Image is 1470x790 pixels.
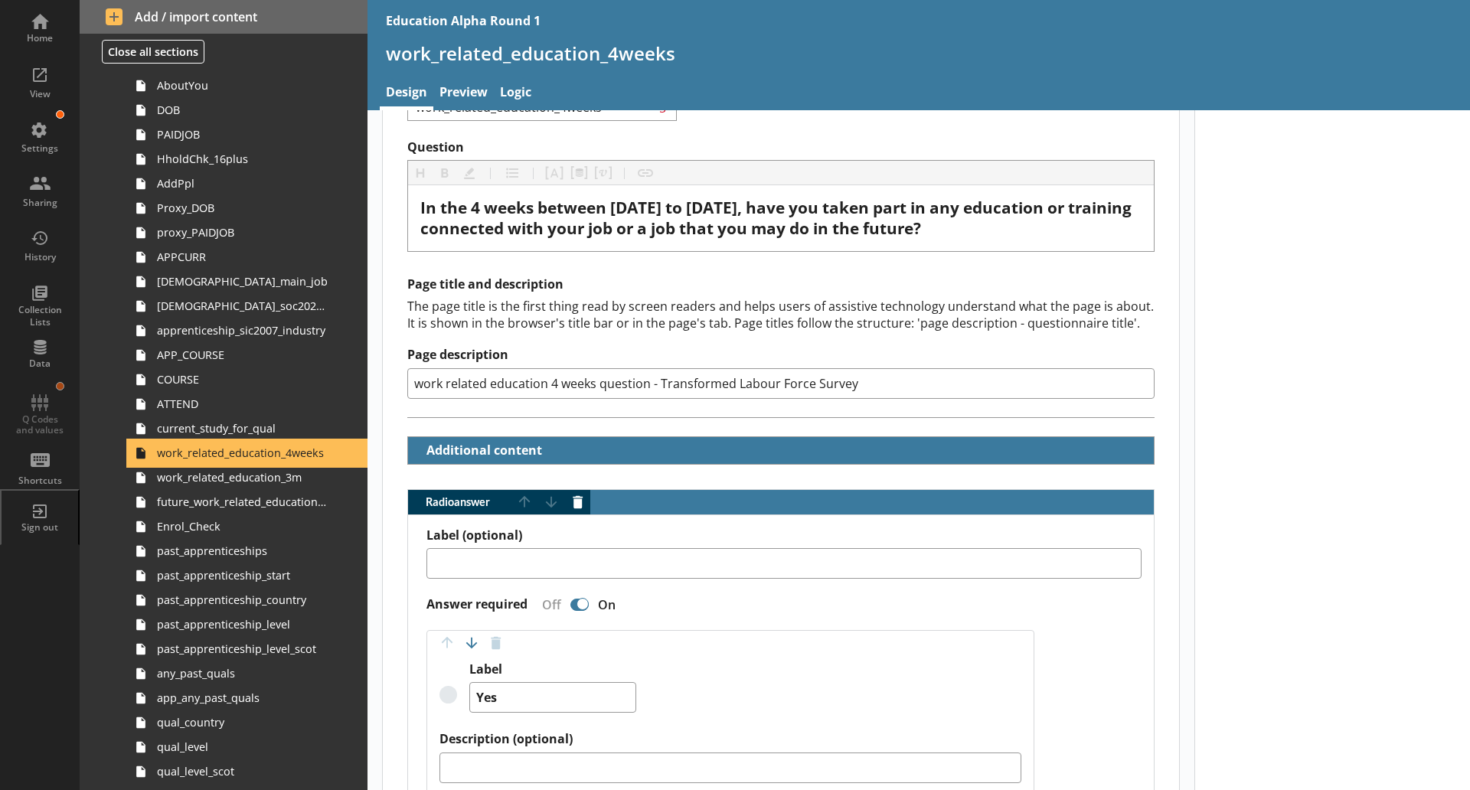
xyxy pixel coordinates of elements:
span: Enrol_Check [157,519,328,534]
span: past_apprenticeship_level [157,617,328,632]
span: qual_country [157,715,328,730]
a: Logic [494,77,537,110]
a: proxy_PAIDJOB [129,220,367,245]
a: Proxy_DOB [129,196,367,220]
a: DOB [129,98,367,122]
h1: work_related_education_4weeks [386,41,1452,65]
div: On [592,596,628,613]
a: [DEMOGRAPHIC_DATA]_main_job [129,269,367,294]
span: work_related_education_4weeks [157,446,328,460]
a: past_apprenticeships [129,539,367,563]
a: past_apprenticeship_start [129,563,367,588]
a: AddPpl [129,171,367,196]
span: future_work_related_education_3m [157,495,328,509]
a: COURSE [129,367,367,392]
textarea: Yes [469,682,636,713]
a: work_related_education_4weeks [129,441,367,465]
button: Move option down [459,631,484,655]
a: past_apprenticeship_level [129,612,367,637]
span: ATTEND [157,397,328,411]
span: current_study_for_qual [157,421,328,436]
div: Home [13,32,67,44]
a: work_related_education_3m [129,465,367,490]
div: Education Alpha Round 1 [386,12,541,29]
div: View [13,88,67,100]
span: AddPpl [157,176,328,191]
button: Close all sections [102,40,204,64]
a: past_apprenticeship_country [129,588,367,612]
a: app_any_past_quals [129,686,367,710]
div: Settings [13,142,67,155]
div: Question [420,197,1142,239]
span: apprenticeship_sic2007_industry [157,323,328,338]
h2: Page title and description [407,276,1155,292]
a: APPCURR [129,245,367,269]
a: future_work_related_education_3m [129,490,367,514]
span: In the 4 weeks between [DATE] to [DATE], have you taken part in any education or training connect... [420,197,1135,239]
div: Off [530,596,567,613]
label: Question [407,139,1155,155]
a: current_study_for_qual [129,416,367,441]
a: Enrol_Check [129,514,367,539]
label: Label (optional) [426,527,1142,544]
span: past_apprenticeship_start [157,568,328,583]
span: PAIDJOB [157,127,328,142]
span: COURSE [157,372,328,387]
a: qual_level_scot [129,759,367,784]
span: -5 [652,100,671,114]
div: Sign out [13,521,67,534]
a: Preview [433,77,494,110]
div: Data [13,357,67,370]
a: Design [380,77,433,110]
button: Delete answer [566,490,590,514]
label: Label [469,661,636,677]
span: [DEMOGRAPHIC_DATA]_soc2020_job_title [157,299,328,313]
span: Add / import content [106,8,342,25]
span: AboutYou [157,78,328,93]
label: Page description [407,347,1155,363]
label: Answer required [426,596,528,612]
span: work_related_education_3m [157,470,328,485]
span: any_past_quals [157,666,328,681]
span: past_apprenticeships [157,544,328,558]
a: ATTEND [129,392,367,416]
a: apprenticeship_sic2007_industry [129,318,367,343]
div: Sharing [13,197,67,209]
span: past_apprenticeship_level_scot [157,641,328,656]
span: Radio answer [408,497,512,508]
div: Collection Lists [13,304,67,328]
span: qual_level [157,739,328,754]
a: APP_COURSE [129,343,367,367]
span: Proxy_DOB [157,201,328,215]
a: HholdChk_16plus [129,147,367,171]
a: AboutYou [129,73,367,98]
span: proxy_PAIDJOB [157,225,328,240]
a: qual_country [129,710,367,735]
div: The page title is the first thing read by screen readers and helps users of assistive technology ... [407,298,1155,331]
button: Additional content [414,437,545,464]
a: PAIDJOB [129,122,367,147]
span: qual_level_scot [157,764,328,779]
span: past_apprenticeship_country [157,592,328,607]
a: past_apprenticeship_level_scot [129,637,367,661]
div: History [13,251,67,263]
a: qual_level [129,735,367,759]
span: APP_COURSE [157,348,328,362]
span: app_any_past_quals [157,690,328,705]
span: APPCURR [157,250,328,264]
div: Shortcuts [13,475,67,487]
a: any_past_quals [129,661,367,686]
span: DOB [157,103,328,117]
span: [DEMOGRAPHIC_DATA]_main_job [157,274,328,289]
a: [DEMOGRAPHIC_DATA]_soc2020_job_title [129,294,367,318]
label: Description (optional) [439,731,1021,747]
span: HholdChk_16plus [157,152,328,166]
